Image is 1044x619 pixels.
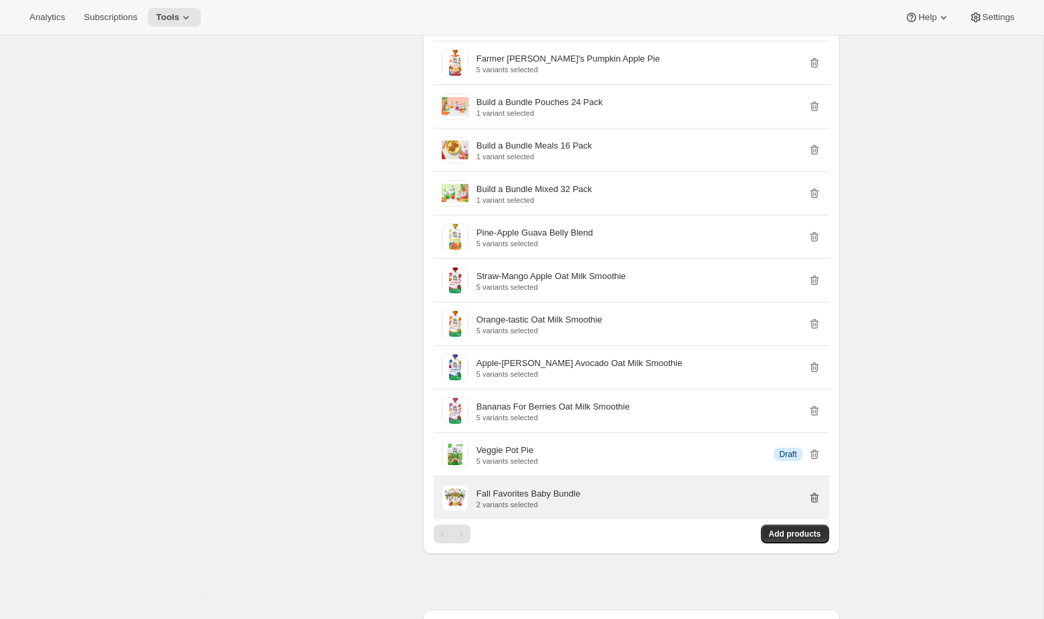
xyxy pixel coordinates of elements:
[29,12,65,23] span: Analytics
[476,109,603,117] p: 1 variant selected
[476,487,580,501] p: Fall Favorites Baby Bundle
[476,96,603,109] p: Build a Bundle Pouches 24 Pack
[148,8,201,27] button: Tools
[442,484,468,511] img: Fall Favorites Baby Bundle
[84,12,137,23] span: Subscriptions
[476,313,602,327] p: Orange-tastic Oat Milk Smoothie
[442,354,468,381] img: Apple-berry Avocado Oat Milk Smoothie
[476,501,580,509] p: 2 variants selected
[156,12,179,23] span: Tools
[442,397,468,424] img: Bananas For Berries Oat Milk Smoothie
[476,444,533,457] p: Veggie Pot Pie
[21,8,73,27] button: Analytics
[442,311,468,337] img: Orange-tastic Oat Milk Smoothie
[476,196,592,204] p: 1 variant selected
[476,52,660,66] p: Farmer [PERSON_NAME]'s Pumpkin Apple Pie
[442,50,468,76] img: Farmer Jen's Pumpkin Apple Pie
[476,226,593,240] p: Pine-Apple Guava Belly Blend
[476,153,592,161] p: 1 variant selected
[476,283,626,291] p: 5 variants selected
[442,267,468,294] img: Straw-Mango Apple Oat Milk Smoothie
[476,357,683,370] p: Apple-[PERSON_NAME] Avocado Oat Milk Smoothie
[476,414,630,422] p: 5 variants selected
[476,183,592,196] p: Build a Bundle Mixed 32 Pack
[476,457,538,465] p: 5 variants selected
[476,270,626,283] p: Straw-Mango Apple Oat Milk Smoothie
[769,529,821,539] span: Add products
[779,449,796,460] span: Draft
[961,8,1023,27] button: Settings
[476,370,683,378] p: 5 variants selected
[434,525,470,543] nav: Pagination
[897,8,958,27] button: Help
[918,12,936,23] span: Help
[76,8,145,27] button: Subscriptions
[761,525,829,543] button: Add products
[982,12,1015,23] span: Settings
[476,327,602,335] p: 5 variants selected
[476,400,630,414] p: Bananas For Berries Oat Milk Smoothie
[476,66,660,74] p: 5 variants selected
[476,139,592,153] p: Build a Bundle Meals 16 Pack
[442,224,468,250] img: Pine-Apple Guava Belly Blend
[476,240,593,248] p: 5 variants selected
[442,441,468,468] img: Veggie Pot Pie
